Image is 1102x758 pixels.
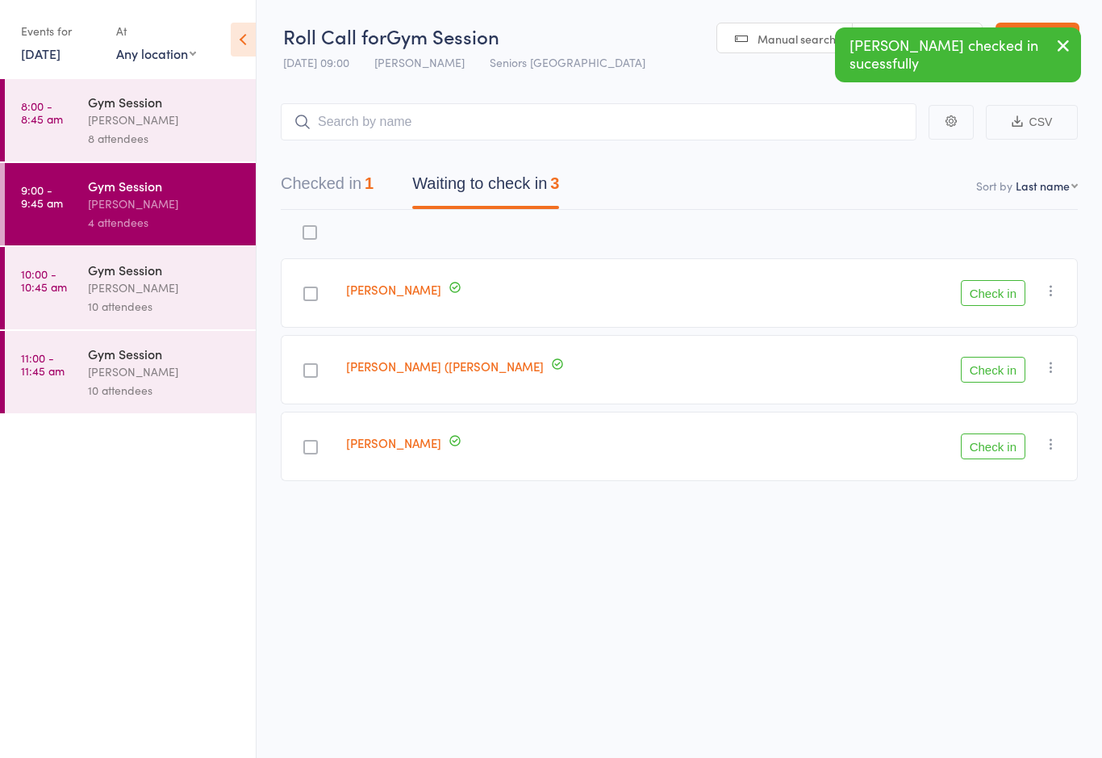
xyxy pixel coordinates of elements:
a: Exit roll call [996,23,1079,55]
div: 10 attendees [88,381,242,400]
div: Last name [1016,178,1070,194]
time: 8:00 - 8:45 am [21,99,63,125]
time: 10:00 - 10:45 am [21,267,67,293]
a: [PERSON_NAME] [346,434,441,451]
a: 8:00 -8:45 amGym Session[PERSON_NAME]8 attendees [5,79,256,161]
a: 9:00 -9:45 amGym Session[PERSON_NAME]4 attendees [5,163,256,245]
div: Gym Session [88,93,242,111]
a: [PERSON_NAME] ([PERSON_NAME] [346,358,544,375]
button: Check in [961,280,1025,306]
div: Any location [116,44,196,62]
button: CSV [986,105,1078,140]
button: Check in [961,433,1025,459]
input: Search by name [281,103,916,140]
time: 9:00 - 9:45 am [21,183,63,209]
div: 3 [550,174,559,192]
div: [PERSON_NAME] [88,362,242,381]
div: 4 attendees [88,213,242,232]
div: At [116,18,196,44]
div: Gym Session [88,177,242,195]
time: 11:00 - 11:45 am [21,351,65,377]
a: [DATE] [21,44,61,62]
button: Waiting to check in3 [412,166,559,209]
button: Checked in1 [281,166,374,209]
label: Sort by [976,178,1012,194]
div: Gym Session [88,345,242,362]
a: 10:00 -10:45 amGym Session[PERSON_NAME]10 attendees [5,247,256,329]
div: 10 attendees [88,297,242,316]
span: [DATE] 09:00 [283,54,349,70]
span: Manual search [758,31,836,47]
div: Gym Session [88,261,242,278]
div: 8 attendees [88,129,242,148]
a: 11:00 -11:45 amGym Session[PERSON_NAME]10 attendees [5,331,256,413]
div: [PERSON_NAME] checked in sucessfully [835,27,1081,82]
div: 1 [365,174,374,192]
div: [PERSON_NAME] [88,195,242,213]
span: [PERSON_NAME] [374,54,465,70]
div: [PERSON_NAME] [88,111,242,129]
a: [PERSON_NAME] [346,281,441,298]
span: Seniors [GEOGRAPHIC_DATA] [490,54,645,70]
div: Events for [21,18,100,44]
div: [PERSON_NAME] [88,278,242,297]
span: Gym Session [386,23,499,49]
span: Roll Call for [283,23,386,49]
button: Check in [961,357,1025,383]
